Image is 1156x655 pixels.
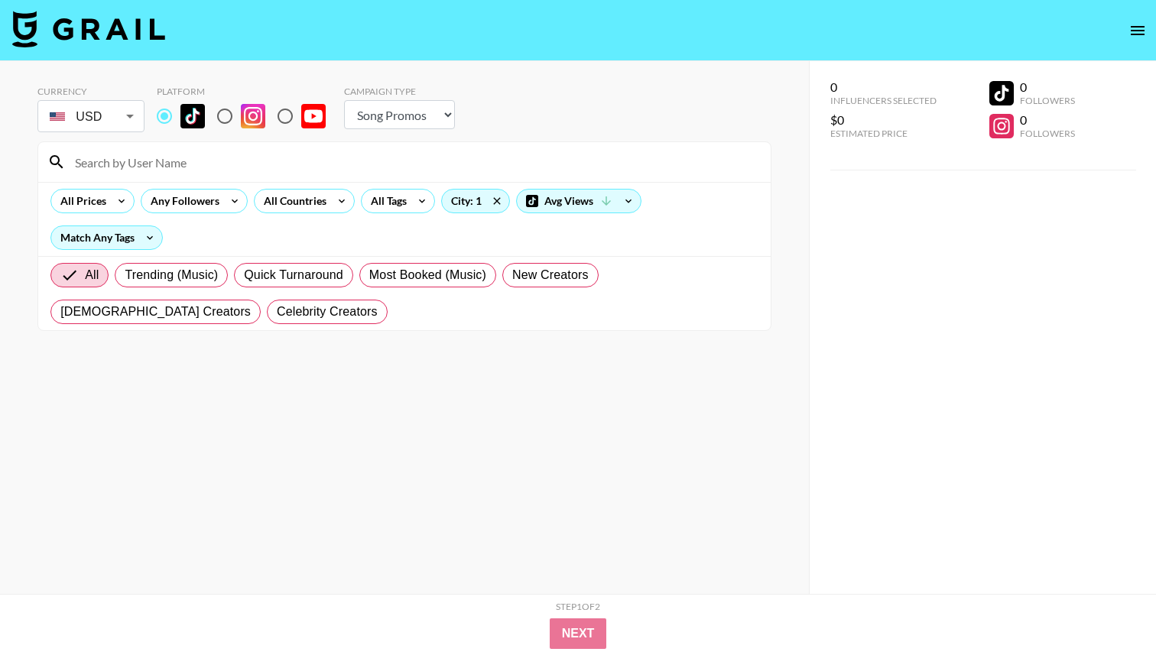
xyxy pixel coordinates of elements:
[141,190,222,212] div: Any Followers
[41,103,141,130] div: USD
[277,303,378,321] span: Celebrity Creators
[1020,79,1075,95] div: 0
[157,86,338,97] div: Platform
[66,150,761,174] input: Search by User Name
[51,226,162,249] div: Match Any Tags
[125,266,218,284] span: Trending (Music)
[1080,579,1138,637] iframe: Drift Widget Chat Controller
[255,190,330,212] div: All Countries
[517,190,641,212] div: Avg Views
[369,266,486,284] span: Most Booked (Music)
[830,128,937,139] div: Estimated Price
[244,266,343,284] span: Quick Turnaround
[241,104,265,128] img: Instagram
[344,86,455,97] div: Campaign Type
[85,266,99,284] span: All
[1020,112,1075,128] div: 0
[556,601,600,612] div: Step 1 of 2
[362,190,410,212] div: All Tags
[37,86,144,97] div: Currency
[180,104,205,128] img: TikTok
[830,112,937,128] div: $0
[830,95,937,106] div: Influencers Selected
[1020,95,1075,106] div: Followers
[512,266,589,284] span: New Creators
[442,190,509,212] div: City: 1
[301,104,326,128] img: YouTube
[51,190,109,212] div: All Prices
[1020,128,1075,139] div: Followers
[1122,15,1153,46] button: open drawer
[60,303,251,321] span: [DEMOGRAPHIC_DATA] Creators
[830,79,937,95] div: 0
[12,11,165,47] img: Grail Talent
[550,618,607,649] button: Next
